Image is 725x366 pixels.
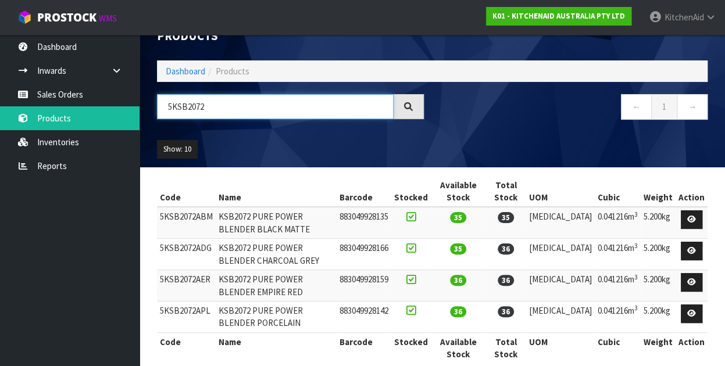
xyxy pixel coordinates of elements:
[526,270,595,302] td: [MEDICAL_DATA]
[157,176,216,207] th: Code
[450,306,466,317] span: 36
[526,302,595,333] td: [MEDICAL_DATA]
[441,94,708,123] nav: Page navigation
[641,270,676,302] td: 5.200kg
[337,302,391,333] td: 883049928142
[526,332,595,363] th: UOM
[431,176,485,207] th: Available Stock
[157,239,216,270] td: 5KSB2072ADG
[526,176,595,207] th: UOM
[337,176,391,207] th: Barcode
[337,270,391,302] td: 883049928159
[485,176,526,207] th: Total Stock
[216,239,337,270] td: KSB2072 PURE POWER BLENDER CHARCOAL GREY
[337,207,391,238] td: 883049928135
[450,243,466,254] span: 35
[216,207,337,238] td: KSB2072 PURE POWER BLENDER BLACK MATTE
[216,332,337,363] th: Name
[498,212,514,223] span: 35
[641,239,676,270] td: 5.200kg
[641,302,676,333] td: 5.200kg
[431,332,485,363] th: Available Stock
[526,207,595,238] td: [MEDICAL_DATA]
[595,239,641,270] td: 0.041216m
[634,273,638,281] sup: 3
[498,306,514,317] span: 36
[166,66,205,77] a: Dashboard
[157,270,216,302] td: 5KSB2072AER
[492,11,625,21] strong: K01 - KITCHENAID AUSTRALIA PTY LTD
[641,207,676,238] td: 5.200kg
[634,210,638,218] sup: 3
[595,176,641,207] th: Cubic
[17,10,32,24] img: cube-alt.png
[595,207,641,238] td: 0.041216m
[595,332,641,363] th: Cubic
[595,302,641,333] td: 0.041216m
[498,243,514,254] span: 36
[391,332,431,363] th: Stocked
[157,30,424,43] h1: Products
[651,94,677,119] a: 1
[157,94,394,119] input: Search products
[595,270,641,302] td: 0.041216m
[641,332,676,363] th: Weight
[99,13,117,24] small: WMS
[621,94,652,119] a: ←
[634,304,638,312] sup: 3
[216,302,337,333] td: KSB2072 PURE POWER BLENDER PORCELAIN
[216,270,337,302] td: KSB2072 PURE POWER BLENDER EMPIRE RED
[337,239,391,270] td: 883049928166
[676,176,708,207] th: Action
[216,176,337,207] th: Name
[526,239,595,270] td: [MEDICAL_DATA]
[641,176,676,207] th: Weight
[450,212,466,223] span: 35
[450,275,466,286] span: 36
[337,332,391,363] th: Barcode
[664,12,703,23] span: KitchenAid
[37,10,97,25] span: ProStock
[498,275,514,286] span: 36
[676,332,708,363] th: Action
[634,242,638,250] sup: 3
[391,176,431,207] th: Stocked
[485,332,526,363] th: Total Stock
[157,302,216,333] td: 5KSB2072APL
[157,140,198,159] button: Show: 10
[157,332,216,363] th: Code
[216,66,249,77] span: Products
[677,94,708,119] a: →
[157,207,216,238] td: 5KSB2072ABM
